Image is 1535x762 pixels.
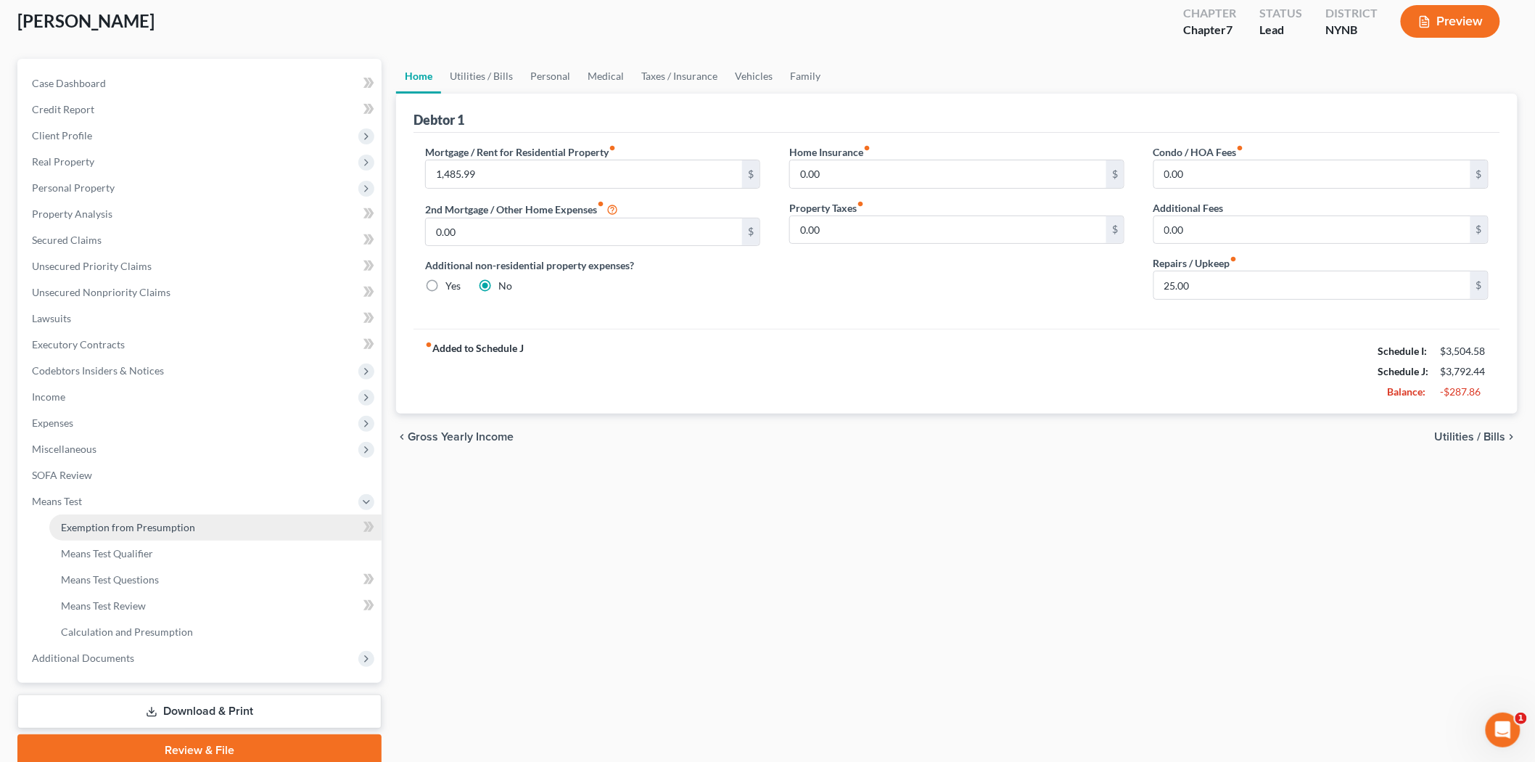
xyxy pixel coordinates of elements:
[32,155,94,168] span: Real Property
[1470,271,1488,299] div: $
[1153,200,1224,216] label: Additional Fees
[1441,344,1489,359] div: $3,504.58
[1470,160,1488,188] div: $
[441,59,522,94] a: Utilities / Bills
[32,652,134,664] span: Additional Documents
[32,495,82,507] span: Means Test
[1378,345,1428,357] strong: Schedule I:
[781,59,829,94] a: Family
[32,234,102,246] span: Secured Claims
[20,279,382,306] a: Unsecured Nonpriority Claims
[408,431,514,443] span: Gross Yearly Income
[32,77,106,89] span: Case Dashboard
[1441,385,1489,399] div: -$287.86
[61,521,195,533] span: Exemption from Presumption
[425,341,524,402] strong: Added to Schedule J
[633,59,726,94] a: Taxes / Insurance
[1325,5,1378,22] div: District
[790,216,1106,244] input: --
[1515,713,1527,724] span: 1
[32,129,92,142] span: Client Profile
[32,417,73,429] span: Expenses
[579,59,633,94] a: Medical
[32,286,170,298] span: Unsecured Nonpriority Claims
[1401,5,1500,38] button: Preview
[742,218,760,246] div: $
[498,279,512,293] label: No
[1154,216,1470,244] input: --
[522,59,579,94] a: Personal
[49,619,382,645] a: Calculation and Presumption
[61,547,153,560] span: Means Test Qualifier
[1153,144,1244,160] label: Condo / HOA Fees
[17,695,382,729] a: Download & Print
[790,160,1106,188] input: --
[49,515,382,541] a: Exemption from Presumption
[49,593,382,619] a: Means Test Review
[426,218,742,246] input: --
[425,144,616,160] label: Mortgage / Rent for Residential Property
[789,144,871,160] label: Home Insurance
[49,541,382,567] a: Means Test Qualifier
[20,201,382,227] a: Property Analysis
[1230,255,1238,263] i: fiber_manual_record
[597,200,604,208] i: fiber_manual_record
[1154,271,1470,299] input: --
[20,97,382,123] a: Credit Report
[857,200,864,208] i: fiber_manual_record
[863,144,871,152] i: fiber_manual_record
[32,390,65,403] span: Income
[1183,5,1236,22] div: Chapter
[61,599,146,612] span: Means Test Review
[32,364,164,377] span: Codebtors Insiders & Notices
[20,227,382,253] a: Secured Claims
[1441,364,1489,379] div: $3,792.44
[32,260,152,272] span: Unsecured Priority Claims
[1237,144,1244,152] i: fiber_manual_record
[726,59,781,94] a: Vehicles
[1486,713,1520,747] iframe: Intercom live chat
[20,462,382,488] a: SOFA Review
[1226,22,1232,36] span: 7
[426,160,742,188] input: --
[32,443,96,455] span: Miscellaneous
[1506,431,1518,443] i: chevron_right
[396,59,441,94] a: Home
[609,144,616,152] i: fiber_manual_record
[425,258,760,273] label: Additional non-residential property expenses?
[1183,22,1236,38] div: Chapter
[32,312,71,324] span: Lawsuits
[32,469,92,481] span: SOFA Review
[1325,22,1378,38] div: NYNB
[742,160,760,188] div: $
[425,341,432,348] i: fiber_manual_record
[396,431,514,443] button: chevron_left Gross Yearly Income
[32,103,94,115] span: Credit Report
[17,10,155,31] span: [PERSON_NAME]
[32,208,112,220] span: Property Analysis
[396,431,408,443] i: chevron_left
[1153,255,1238,271] label: Repairs / Upkeep
[20,306,382,332] a: Lawsuits
[61,573,159,586] span: Means Test Questions
[32,338,125,351] span: Executory Contracts
[789,200,864,216] label: Property Taxes
[1435,431,1518,443] button: Utilities / Bills chevron_right
[1378,365,1429,377] strong: Schedule J:
[1435,431,1506,443] span: Utilities / Bills
[1106,160,1124,188] div: $
[61,626,193,638] span: Calculation and Presumption
[1470,216,1488,244] div: $
[445,279,461,293] label: Yes
[20,332,382,358] a: Executory Contracts
[32,181,115,194] span: Personal Property
[413,111,464,128] div: Debtor 1
[1388,385,1426,398] strong: Balance:
[49,567,382,593] a: Means Test Questions
[425,200,618,218] label: 2nd Mortgage / Other Home Expenses
[1154,160,1470,188] input: --
[20,253,382,279] a: Unsecured Priority Claims
[1259,22,1302,38] div: Lead
[1259,5,1302,22] div: Status
[1106,216,1124,244] div: $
